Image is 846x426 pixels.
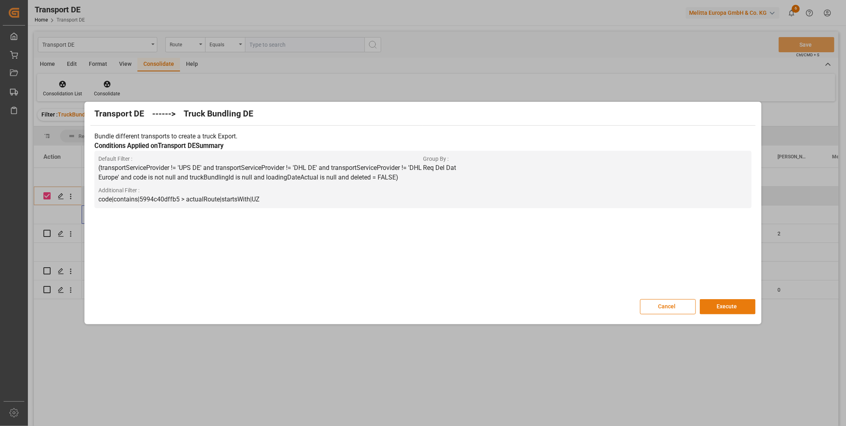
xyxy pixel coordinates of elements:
h2: Truck Bundling DE [184,108,253,120]
h3: Conditions Applied on Transport DE Summary [94,141,751,151]
button: Execute [700,299,756,314]
button: Cancel [640,299,696,314]
p: (transportServiceProvider != 'UPS DE' and transportServiceProvider != 'DHL DE' and transportServi... [98,163,423,182]
h2: Transport DE [94,108,144,120]
p: Req Del Dat [423,163,748,173]
span: Group By : [423,155,748,163]
h2: ------> [152,108,176,120]
p: code|contains|5994c40dffb5 > actualRoute|startsWith|UZ [98,195,423,204]
span: Additional Filter : [98,186,423,195]
p: Bundle different transports to create a truck Export. [94,132,751,141]
span: Default Filter : [98,155,423,163]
